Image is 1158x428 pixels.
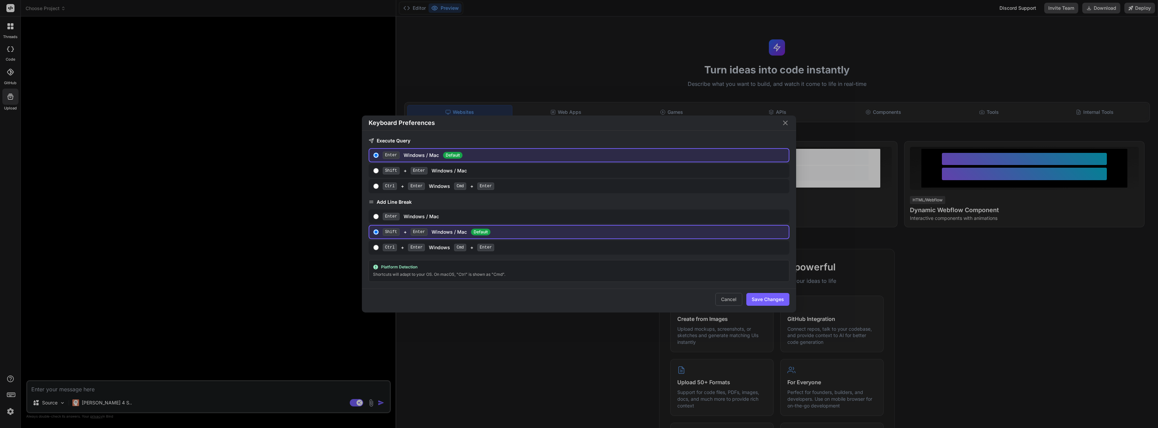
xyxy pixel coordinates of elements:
span: Enter [383,152,400,159]
span: Shift [383,228,400,236]
div: Shortcuts will adapt to your OS. On macOS, "Ctrl" is shown as "Cmd". [373,271,785,278]
span: Enter [411,228,428,236]
span: Enter [411,167,428,174]
h3: Execute Query [369,137,789,144]
span: Shift [383,167,400,174]
h3: Add Line Break [369,199,789,205]
h2: Keyboard Preferences [369,118,435,128]
span: Enter [383,213,400,220]
div: + Windows + [383,244,786,251]
span: Enter [477,244,494,251]
div: Windows / Mac [383,152,786,159]
div: Platform Detection [373,264,785,270]
div: Windows / Mac [383,213,786,220]
button: Close [781,119,789,127]
span: Enter [408,183,425,190]
span: Default [471,229,490,235]
input: Shift+EnterWindows / MacDefault [373,229,379,235]
button: Cancel [715,293,742,306]
input: EnterWindows / Mac Default [373,153,379,158]
span: Cmd [454,183,466,190]
span: Cmd [454,244,466,251]
span: Default [443,152,463,159]
div: + Windows + [383,183,786,190]
input: Ctrl+Enter Windows Cmd+Enter [373,245,379,250]
input: EnterWindows / Mac [373,214,379,219]
div: + Windows / Mac [383,228,786,236]
input: Ctrl+Enter Windows Cmd+Enter [373,184,379,189]
span: Ctrl [383,183,397,190]
span: Enter [408,244,425,251]
input: Shift+EnterWindows / Mac [373,168,379,173]
div: + Windows / Mac [383,167,786,174]
span: Enter [477,183,494,190]
button: Save Changes [746,293,789,306]
span: Ctrl [383,244,397,251]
